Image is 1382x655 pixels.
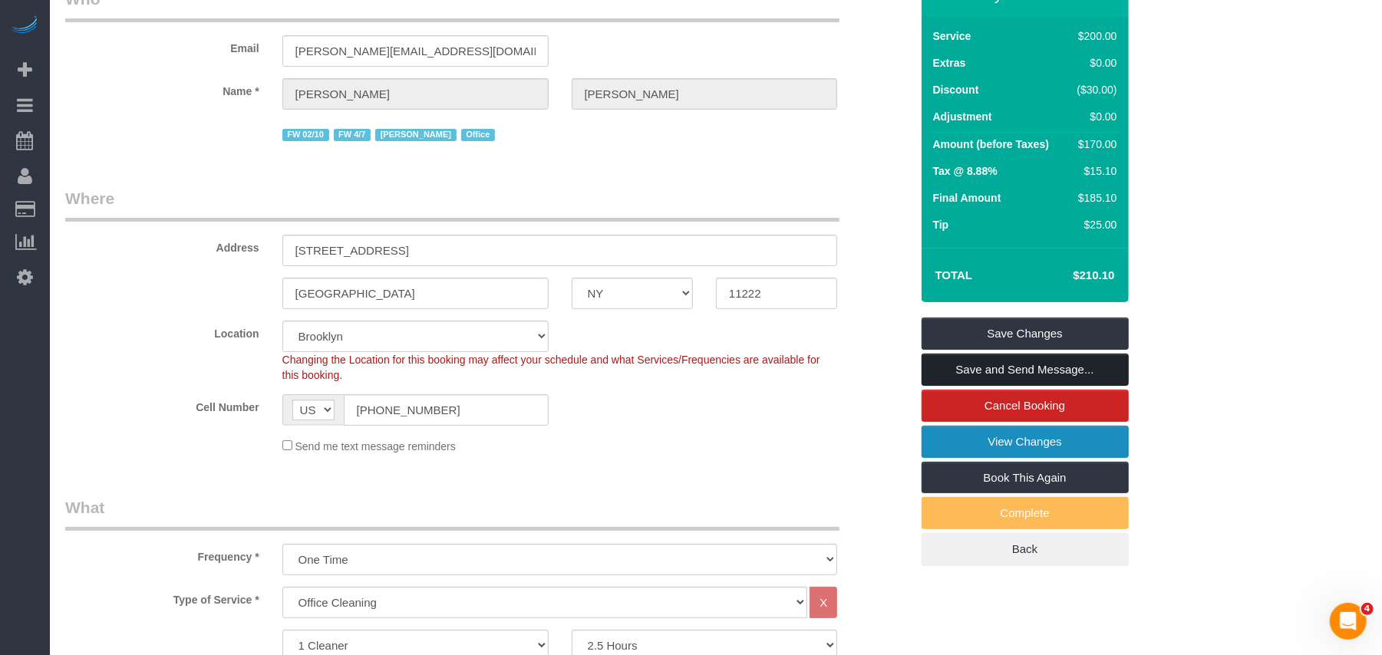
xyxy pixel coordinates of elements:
span: Office [461,129,495,141]
img: Automaid Logo [9,15,40,37]
input: Zip Code [716,278,837,309]
div: $200.00 [1071,28,1117,44]
legend: Where [65,187,839,222]
a: Book This Again [922,462,1129,494]
span: Send me text message reminders [295,440,456,453]
input: Cell Number [344,394,549,426]
div: $25.00 [1071,217,1117,232]
label: Tip [933,217,949,232]
div: ($30.00) [1071,82,1117,97]
div: $170.00 [1071,137,1117,152]
a: Save and Send Message... [922,354,1129,386]
strong: Total [935,268,973,281]
div: $185.10 [1071,190,1117,206]
label: Discount [933,82,979,97]
iframe: Intercom live chat [1330,603,1367,640]
span: 4 [1361,603,1374,615]
div: $0.00 [1071,55,1117,71]
label: Amount (before Taxes) [933,137,1049,152]
span: FW 4/7 [334,129,371,141]
input: City [282,278,549,309]
input: First Name [282,78,549,110]
label: Service [933,28,971,44]
label: Tax @ 8.88% [933,163,998,179]
label: Type of Service * [54,587,271,607]
div: $15.10 [1071,163,1117,179]
label: Adjustment [933,109,992,124]
span: [PERSON_NAME] [375,129,456,141]
input: Email [282,35,549,67]
label: Final Amount [933,190,1001,206]
legend: What [65,496,839,531]
a: Save Changes [922,318,1129,350]
label: Cell Number [54,394,271,415]
h4: $210.10 [1027,269,1114,282]
a: View Changes [922,426,1129,458]
input: Last Name [572,78,838,110]
a: Cancel Booking [922,390,1129,422]
label: Location [54,321,271,341]
label: Address [54,235,271,255]
a: Back [922,533,1129,565]
div: $0.00 [1071,109,1117,124]
span: Changing the Location for this booking may affect your schedule and what Services/Frequencies are... [282,354,820,381]
label: Frequency * [54,544,271,564]
span: FW 02/10 [282,129,329,141]
label: Name * [54,78,271,99]
label: Email [54,35,271,56]
label: Extras [933,55,966,71]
